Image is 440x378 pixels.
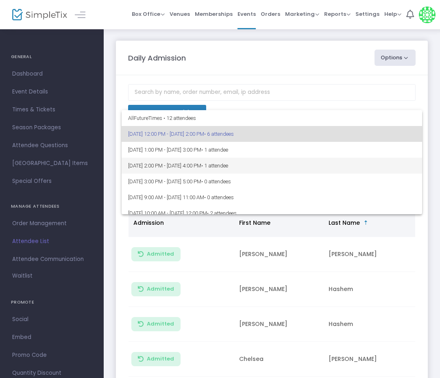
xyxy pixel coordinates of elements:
span: • 6 attendees [204,131,234,137]
span: [DATE] 9:00 AM - [DATE] 11:00 AM [128,189,416,205]
span: • 0 attendees [204,194,234,200]
span: [DATE] 2:00 PM - [DATE] 4:00 PM [128,158,416,174]
span: All Future Times • 12 attendees [128,110,416,126]
span: [DATE] 12:00 PM - [DATE] 2:00 PM [128,126,416,142]
span: • 2 attendees [207,210,237,216]
span: [DATE] 1:00 PM - [DATE] 3:00 PM [128,142,416,158]
span: • 1 attendee [201,147,228,153]
span: • 1 attendee [201,163,228,169]
span: [DATE] 10:00 AM - [DATE] 12:00 PM [128,205,416,221]
span: • 0 attendees [201,178,231,185]
span: [DATE] 3:00 PM - [DATE] 5:00 PM [128,174,416,189]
